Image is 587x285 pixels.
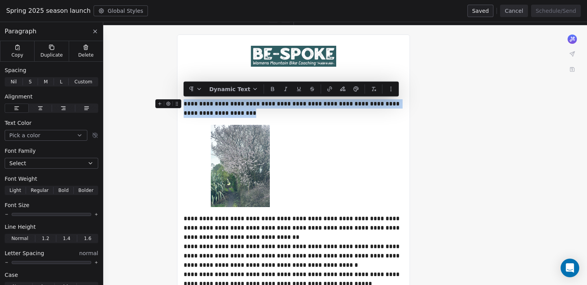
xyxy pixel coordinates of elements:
div: Open Intercom Messenger [561,259,579,277]
span: Nil [10,78,17,85]
span: 1.6 [84,235,91,242]
span: Select [9,159,26,167]
span: 1.4 [63,235,70,242]
span: Normal [11,235,28,242]
span: Font Weight [5,175,37,183]
span: 1.2 [42,235,49,242]
span: Bold [58,187,69,194]
span: Custom [75,78,92,85]
span: Line Height [5,223,36,231]
span: Alignment [5,93,33,100]
span: Spring 2025 season launch [6,6,90,16]
span: Case [5,271,18,279]
span: Font Family [5,147,36,155]
button: Dynamic Text [206,83,261,95]
button: Schedule/Send [531,5,581,17]
span: Bolder [78,187,94,194]
span: Text Color [5,119,31,127]
span: normal [79,249,98,257]
span: Letter Spacing [5,249,44,257]
button: Cancel [500,5,528,17]
span: Font Size [5,201,30,209]
span: S [29,78,32,85]
button: Pick a color [5,130,87,141]
span: Spacing [5,66,26,74]
span: Duplicate [40,52,63,58]
button: Global Styles [94,5,148,16]
button: Saved [467,5,493,17]
span: Copy [11,52,23,58]
span: Light [9,187,21,194]
span: Paragraph [5,27,36,36]
span: Regular [31,187,49,194]
span: L [60,78,63,85]
span: M [44,78,48,85]
span: Delete [78,52,94,58]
